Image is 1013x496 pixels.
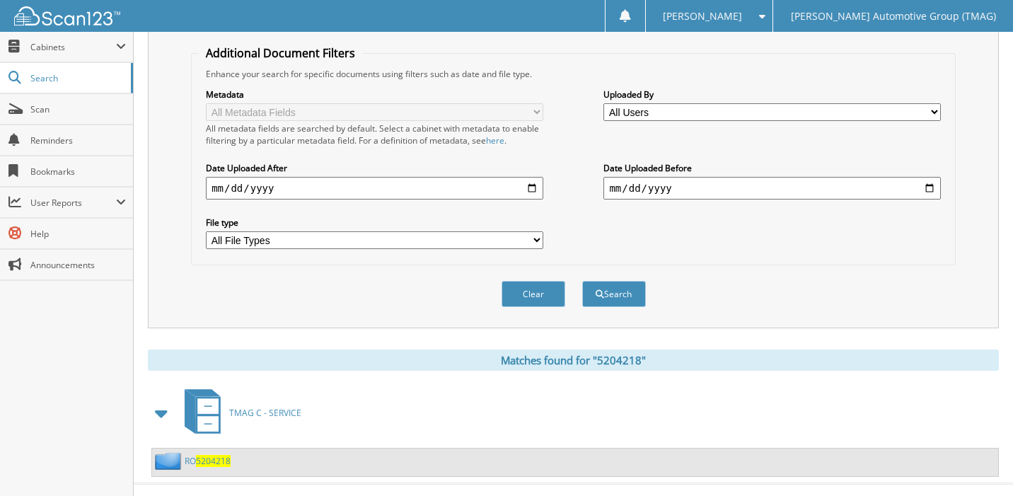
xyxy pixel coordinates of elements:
[30,259,126,271] span: Announcements
[155,452,185,470] img: folder2.png
[206,217,543,229] label: File type
[663,12,742,21] span: [PERSON_NAME]
[582,281,646,307] button: Search
[199,45,362,61] legend: Additional Document Filters
[206,88,543,100] label: Metadata
[229,407,301,419] span: TMAG C - SERVICE
[30,166,126,178] span: Bookmarks
[502,281,565,307] button: Clear
[603,88,940,100] label: Uploaded By
[942,428,1013,496] iframe: Chat Widget
[30,41,116,53] span: Cabinets
[206,122,543,146] div: All metadata fields are searched by default. Select a cabinet with metadata to enable filtering b...
[603,162,940,174] label: Date Uploaded Before
[603,177,940,200] input: end
[30,197,116,209] span: User Reports
[30,72,124,84] span: Search
[206,177,543,200] input: start
[30,134,126,146] span: Reminders
[148,350,999,371] div: Matches found for "5204218"
[30,228,126,240] span: Help
[176,385,301,441] a: TMAG C - SERVICE
[30,103,126,115] span: Scan
[791,12,996,21] span: [PERSON_NAME] Automotive Group (TMAG)
[196,455,231,467] span: 5204218
[14,6,120,25] img: scan123-logo-white.svg
[206,162,543,174] label: Date Uploaded After
[486,134,504,146] a: here
[199,68,948,80] div: Enhance your search for specific documents using filters such as date and file type.
[185,455,231,467] a: RO5204218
